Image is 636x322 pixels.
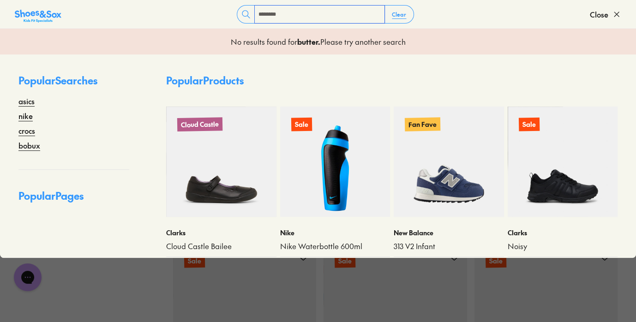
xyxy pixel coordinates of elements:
a: 313 V2 Infant [394,241,504,251]
a: nike [18,110,33,121]
a: asics [18,95,35,107]
a: Sale [508,107,618,217]
a: Nike Waterbottle 600ml [280,241,390,251]
a: Fan Fave [394,107,504,217]
a: bobux [18,140,40,151]
button: Clear [384,6,414,23]
b: butter . [297,36,320,47]
a: crocs [18,125,35,136]
p: New Balance [394,228,504,238]
p: Fan Fave [405,117,440,131]
p: Cloud Castle [177,117,222,131]
button: Close [590,4,621,24]
p: No results found for Please try another search [231,36,406,47]
a: Shoes &amp; Sox [15,7,61,22]
p: Sale [184,254,204,268]
a: Cloud Castle Bailee [166,241,276,251]
img: SNS_Logo_Responsive.svg [15,9,61,24]
p: Sale [291,118,312,131]
p: Sale [335,254,355,268]
p: Clarks [166,228,276,238]
p: Sale [518,118,539,131]
iframe: Gorgias live chat messenger [9,260,46,294]
p: Sale [485,254,506,268]
p: Popular Pages [18,188,129,211]
p: Popular Products [166,73,244,88]
a: Sale [280,107,390,217]
p: Popular Searches [18,73,129,95]
p: Clarks [508,228,618,238]
p: Nike [280,228,390,238]
a: Noisy [508,241,618,251]
a: Cloud Castle [166,107,276,217]
span: Close [590,9,608,20]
